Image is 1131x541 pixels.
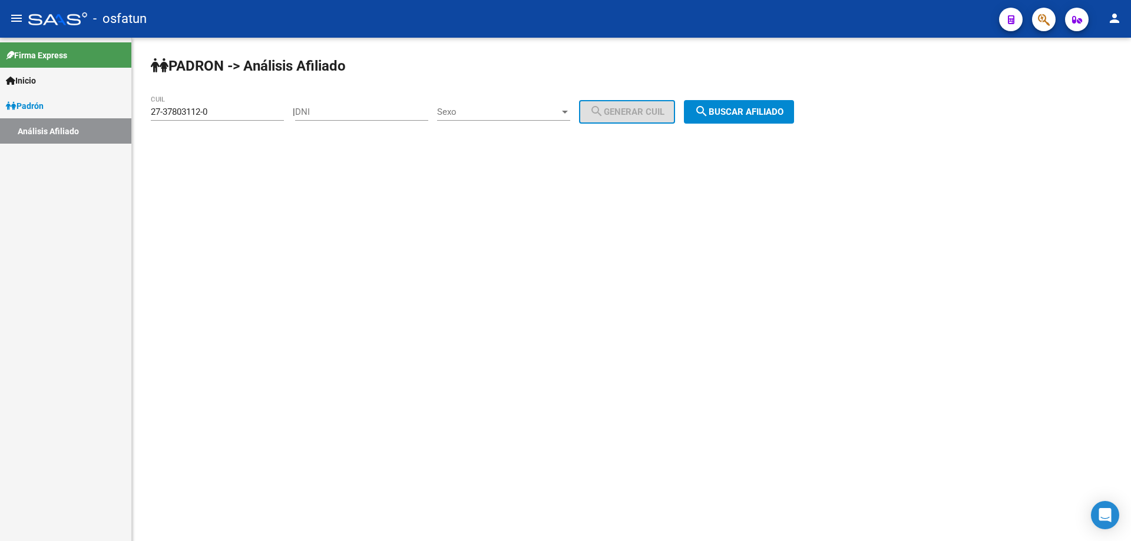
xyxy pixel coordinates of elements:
[590,104,604,118] mat-icon: search
[695,104,709,118] mat-icon: search
[695,107,783,117] span: Buscar afiliado
[579,100,675,124] button: Generar CUIL
[6,74,36,87] span: Inicio
[590,107,664,117] span: Generar CUIL
[1091,501,1119,529] div: Open Intercom Messenger
[6,99,44,112] span: Padrón
[93,6,147,32] span: - osfatun
[437,107,560,117] span: Sexo
[293,107,684,117] div: |
[684,100,794,124] button: Buscar afiliado
[151,58,346,74] strong: PADRON -> Análisis Afiliado
[1107,11,1122,25] mat-icon: person
[9,11,24,25] mat-icon: menu
[6,49,67,62] span: Firma Express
